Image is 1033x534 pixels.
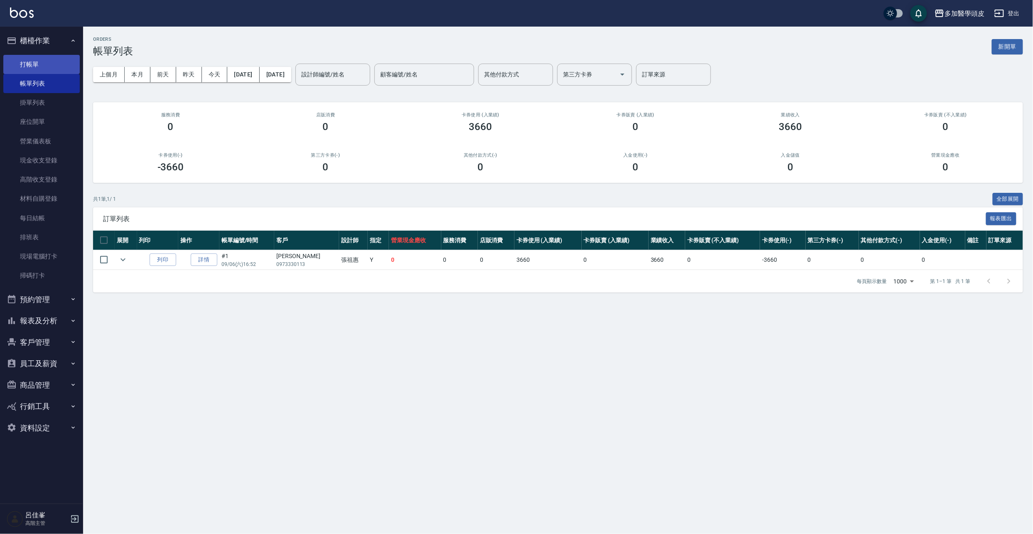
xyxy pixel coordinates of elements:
[191,253,217,266] a: 詳情
[991,6,1023,21] button: 登出
[323,121,329,133] h3: 0
[3,112,80,131] a: 座位開單
[258,112,393,118] h2: 店販消費
[3,332,80,353] button: 客戶管理
[441,231,478,250] th: 服務消費
[339,231,368,250] th: 設計師
[221,261,272,268] p: 09/06 (六) 16:52
[3,30,80,52] button: 櫃檯作業
[760,231,805,250] th: 卡券使用(-)
[115,231,137,250] th: 展開
[633,121,639,133] h3: 0
[920,250,965,270] td: 0
[25,519,68,527] p: 高階主管
[3,189,80,208] a: 材料自購登錄
[93,67,125,82] button: 上個月
[389,231,441,250] th: 營業現金應收
[992,39,1023,54] button: 新開單
[986,231,1023,250] th: 訂單來源
[3,132,80,151] a: 營業儀表板
[806,250,859,270] td: 0
[3,396,80,417] button: 行銷工具
[478,161,484,173] h3: 0
[441,250,478,270] td: 0
[168,121,174,133] h3: 0
[723,112,858,118] h2: 業績收入
[7,511,23,527] img: Person
[514,231,581,250] th: 卡券使用 (入業績)
[3,417,80,439] button: 資料設定
[992,42,1023,50] a: 新開單
[125,67,150,82] button: 本月
[3,55,80,74] a: 打帳單
[931,5,988,22] button: 多加醫學頭皮
[965,231,986,250] th: 備註
[103,215,986,223] span: 訂單列表
[413,112,548,118] h2: 卡券使用 (入業績)
[3,151,80,170] a: 現金收支登錄
[219,231,274,250] th: 帳單編號/時間
[890,270,917,293] div: 1000
[582,231,649,250] th: 卡券販賣 (入業績)
[93,37,133,42] h2: ORDERS
[202,67,228,82] button: 今天
[368,231,389,250] th: 指定
[339,250,368,270] td: 張祖惠
[986,214,1017,222] a: 報表匯出
[157,161,184,173] h3: -3660
[260,67,291,82] button: [DATE]
[582,250,649,270] td: 0
[649,250,685,270] td: 3660
[930,278,971,285] p: 第 1–1 筆 共 1 筆
[859,231,920,250] th: 其他付款方式(-)
[857,278,887,285] p: 每頁顯示數量
[878,112,1013,118] h2: 卡券販賣 (不入業績)
[178,231,219,250] th: 操作
[993,193,1023,206] button: 全部展開
[103,153,238,158] h2: 卡券使用(-)
[478,231,514,250] th: 店販消費
[943,121,949,133] h3: 0
[685,231,760,250] th: 卡券販賣 (不入業績)
[806,231,859,250] th: 第三方卡券(-)
[779,121,802,133] h3: 3660
[93,45,133,57] h3: 帳單列表
[3,170,80,189] a: 高階收支登錄
[176,67,202,82] button: 昨天
[3,247,80,266] a: 現場電腦打卡
[568,112,703,118] h2: 卡券販賣 (入業績)
[219,250,274,270] td: #1
[413,153,548,158] h2: 其他付款方式(-)
[568,153,703,158] h2: 入金使用(-)
[276,261,337,268] p: 0973330113
[760,250,805,270] td: -3660
[649,231,685,250] th: 業績收入
[3,289,80,310] button: 預約管理
[276,252,337,261] div: [PERSON_NAME]
[723,153,858,158] h2: 入金儲值
[3,310,80,332] button: 報表及分析
[685,250,760,270] td: 0
[986,212,1017,225] button: 報表匯出
[3,228,80,247] a: 排班表
[389,250,441,270] td: 0
[323,161,329,173] h3: 0
[10,7,34,18] img: Logo
[274,231,339,250] th: 客戶
[3,74,80,93] a: 帳單列表
[910,5,927,22] button: save
[514,250,581,270] td: 3660
[943,161,949,173] h3: 0
[3,353,80,374] button: 員工及薪資
[93,195,116,203] p: 共 1 筆, 1 / 1
[3,209,80,228] a: 每日結帳
[25,511,68,519] h5: 呂佳峯
[137,231,178,250] th: 列印
[920,231,965,250] th: 入金使用(-)
[616,68,629,81] button: Open
[150,253,176,266] button: 列印
[878,153,1013,158] h2: 營業現金應收
[3,266,80,285] a: 掃碼打卡
[788,161,794,173] h3: 0
[150,67,176,82] button: 前天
